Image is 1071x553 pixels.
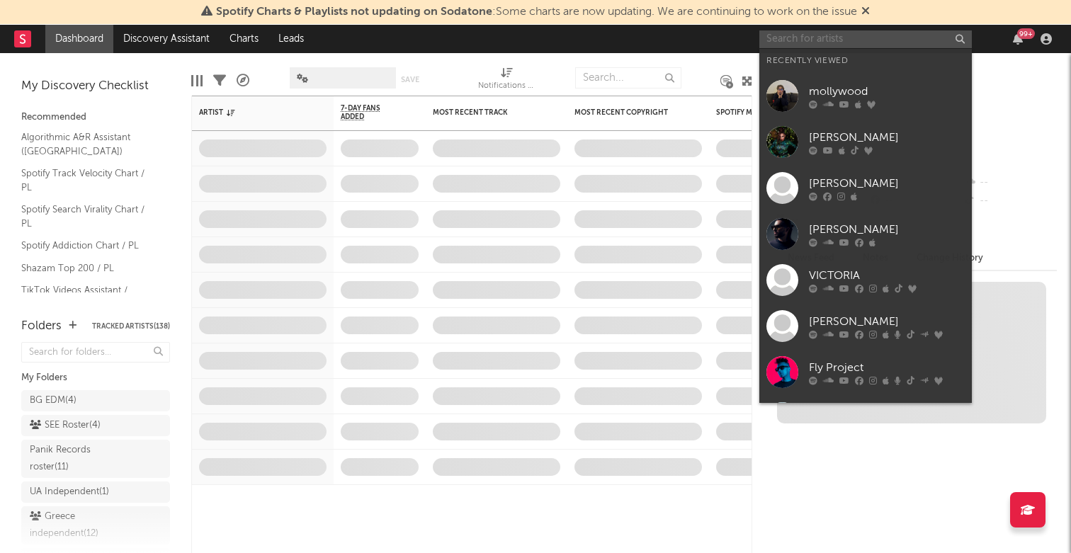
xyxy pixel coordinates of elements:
[1013,33,1023,45] button: 99+
[21,261,156,276] a: Shazam Top 200 / PL
[759,165,972,211] a: [PERSON_NAME]
[21,202,156,231] a: Spotify Search Virality Chart / PL
[401,76,419,84] button: Save
[220,25,268,53] a: Charts
[45,25,113,53] a: Dashboard
[1017,28,1035,39] div: 99 +
[21,130,156,159] a: Algorithmic A&R Assistant ([GEOGRAPHIC_DATA])
[92,323,170,330] button: Tracked Artists(138)
[809,175,965,192] div: [PERSON_NAME]
[113,25,220,53] a: Discovery Assistant
[809,359,965,376] div: Fly Project
[21,415,170,436] a: SEE Roster(4)
[809,313,965,330] div: [PERSON_NAME]
[809,221,965,238] div: [PERSON_NAME]
[30,442,130,476] div: Panik Records roster ( 11 )
[21,109,170,126] div: Recommended
[21,166,156,195] a: Spotify Track Velocity Chart / PL
[809,267,965,284] div: VICTORIA
[759,211,972,257] a: [PERSON_NAME]
[861,6,870,18] span: Dismiss
[759,395,972,441] a: Trannos
[237,60,249,101] div: A&R Pipeline
[21,238,156,253] a: Spotify Addiction Chart / PL
[809,129,965,146] div: [PERSON_NAME]
[341,104,397,121] span: 7-Day Fans Added
[199,108,305,117] div: Artist
[759,303,972,349] a: [PERSON_NAME]
[963,173,1057,192] div: --
[759,257,972,303] a: VICTORIA
[809,83,965,100] div: mollywood
[759,73,972,119] a: mollywood
[30,392,76,409] div: BG EDM ( 4 )
[191,60,203,101] div: Edit Columns
[30,508,130,542] div: Greece independent ( 12 )
[216,6,492,18] span: Spotify Charts & Playlists not updating on Sodatone
[21,283,156,312] a: TikTok Videos Assistant / [GEOGRAPHIC_DATA]
[216,6,857,18] span: : Some charts are now updating. We are continuing to work on the issue
[21,390,170,411] a: BG EDM(4)
[963,192,1057,210] div: --
[759,349,972,395] a: Fly Project
[30,417,101,434] div: SEE Roster ( 4 )
[21,318,62,335] div: Folders
[575,67,681,89] input: Search...
[21,481,170,503] a: UA Independent(1)
[21,342,170,363] input: Search for folders...
[21,78,170,95] div: My Discovery Checklist
[213,60,226,101] div: Filters
[268,25,314,53] a: Leads
[759,119,972,165] a: [PERSON_NAME]
[21,370,170,387] div: My Folders
[21,506,170,545] a: Greece independent(12)
[21,440,170,478] a: Panik Records roster(11)
[30,484,109,501] div: UA Independent ( 1 )
[759,30,972,48] input: Search for artists
[433,108,539,117] div: Most Recent Track
[478,78,535,95] div: Notifications (Artist)
[766,52,965,69] div: Recently Viewed
[574,108,681,117] div: Most Recent Copyright
[716,108,822,117] div: Spotify Monthly Listeners
[478,60,535,101] div: Notifications (Artist)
